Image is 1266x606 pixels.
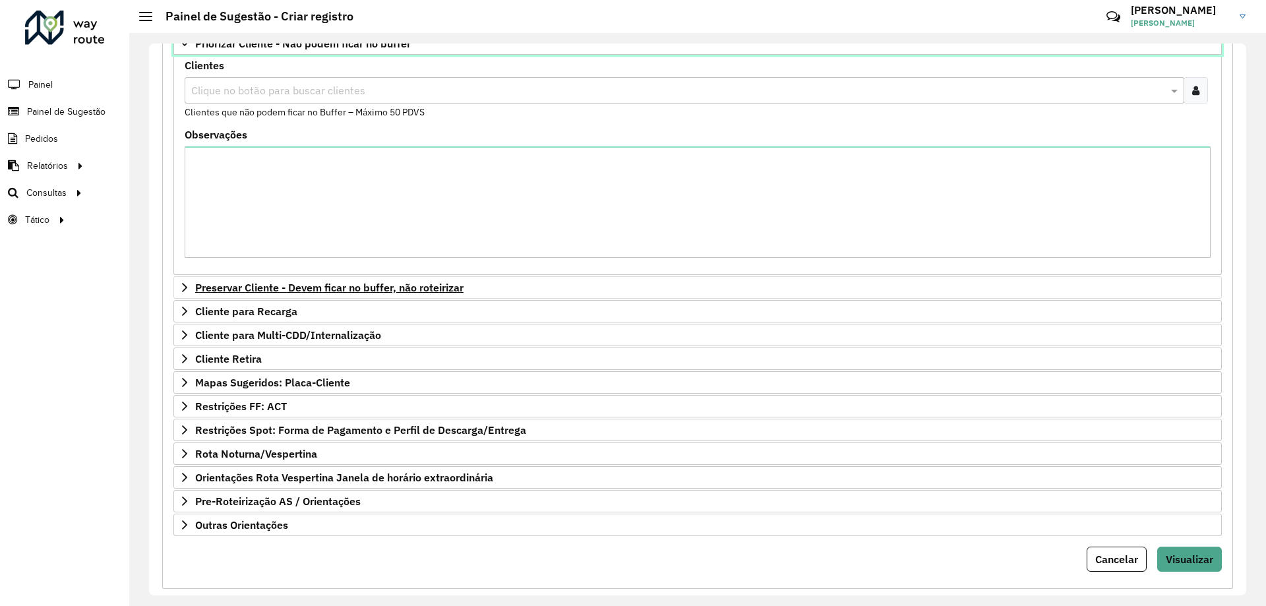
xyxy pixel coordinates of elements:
a: Restrições FF: ACT [173,395,1222,417]
span: Painel de Sugestão [27,105,105,119]
a: Contato Rápido [1099,3,1128,31]
span: Cliente para Multi-CDD/Internalização [195,330,381,340]
a: Cliente para Multi-CDD/Internalização [173,324,1222,346]
span: Painel [28,78,53,92]
span: Pre-Roteirização AS / Orientações [195,496,361,506]
a: Restrições Spot: Forma de Pagamento e Perfil de Descarga/Entrega [173,419,1222,441]
a: Mapas Sugeridos: Placa-Cliente [173,371,1222,394]
span: Pedidos [25,132,58,146]
label: Clientes [185,57,224,73]
h3: [PERSON_NAME] [1131,4,1230,16]
span: Consultas [26,186,67,200]
span: Preservar Cliente - Devem ficar no buffer, não roteirizar [195,282,464,293]
a: Pre-Roteirização AS / Orientações [173,490,1222,512]
a: Rota Noturna/Vespertina [173,442,1222,465]
div: Priorizar Cliente - Não podem ficar no buffer [173,55,1222,275]
a: Priorizar Cliente - Não podem ficar no buffer [173,32,1222,55]
span: Tático [25,213,49,227]
a: Outras Orientações [173,514,1222,536]
a: Cliente Retira [173,348,1222,370]
span: Orientações Rota Vespertina Janela de horário extraordinária [195,472,493,483]
a: Orientações Rota Vespertina Janela de horário extraordinária [173,466,1222,489]
button: Cancelar [1087,547,1147,572]
a: Preservar Cliente - Devem ficar no buffer, não roteirizar [173,276,1222,299]
h2: Painel de Sugestão - Criar registro [152,9,353,24]
span: Cliente para Recarga [195,306,297,317]
span: [PERSON_NAME] [1131,17,1230,29]
small: Clientes que não podem ficar no Buffer – Máximo 50 PDVS [185,106,425,118]
span: Mapas Sugeridos: Placa-Cliente [195,377,350,388]
span: Restrições FF: ACT [195,401,287,411]
span: Visualizar [1166,553,1213,566]
span: Relatórios [27,159,68,173]
span: Rota Noturna/Vespertina [195,448,317,459]
span: Cancelar [1095,553,1138,566]
span: Priorizar Cliente - Não podem ficar no buffer [195,38,411,49]
span: Restrições Spot: Forma de Pagamento e Perfil de Descarga/Entrega [195,425,526,435]
span: Cliente Retira [195,353,262,364]
a: Cliente para Recarga [173,300,1222,322]
button: Visualizar [1157,547,1222,572]
span: Outras Orientações [195,520,288,530]
label: Observações [185,127,247,142]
